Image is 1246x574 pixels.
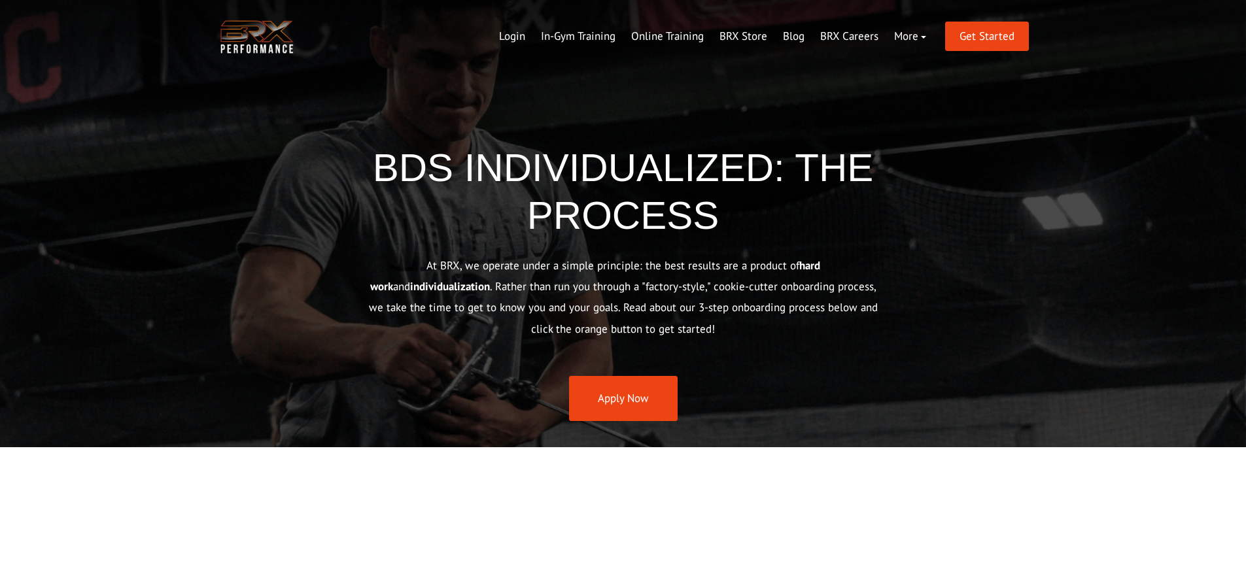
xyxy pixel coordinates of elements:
[812,21,886,52] a: BRX Careers
[712,21,775,52] a: BRX Store
[569,376,678,421] a: Apply Now
[775,21,812,52] a: Blog
[886,21,934,52] a: More
[368,255,878,360] p: At BRX, we operate under a simple principle: the best results are a product of and . Rather than ...
[945,22,1029,51] a: Get Started
[373,146,874,237] span: BDS INDIVIDUALIZED: THE PROCESS
[410,279,490,294] strong: individualization
[218,17,296,57] img: BRX Transparent Logo-2
[623,21,712,52] a: Online Training
[491,21,533,52] a: Login
[533,21,623,52] a: In-Gym Training
[491,21,934,52] div: Navigation Menu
